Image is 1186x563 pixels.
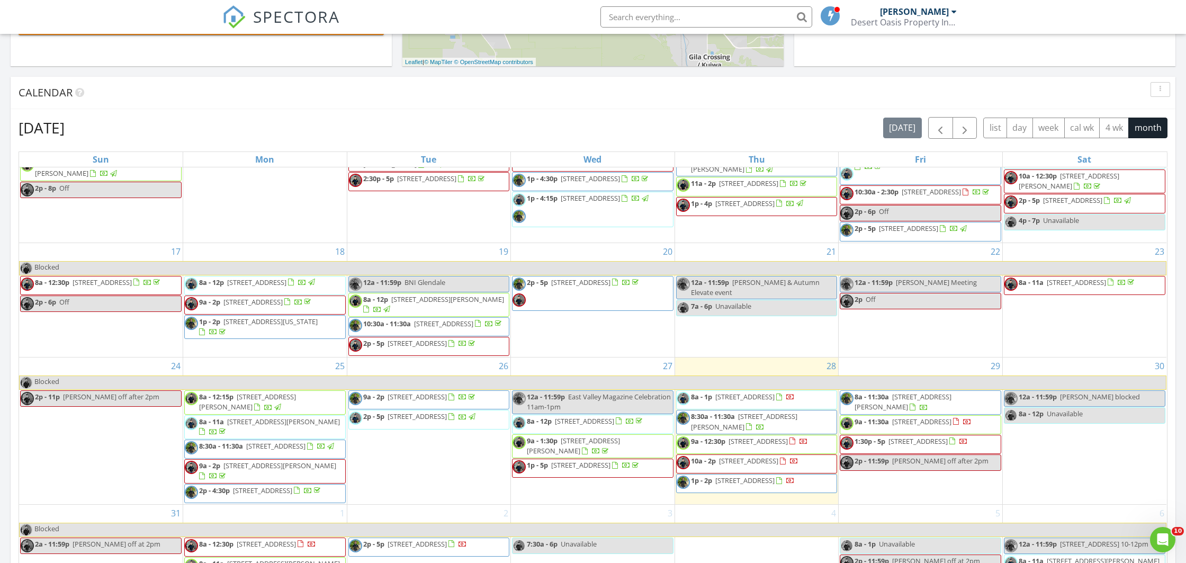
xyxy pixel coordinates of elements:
span: [STREET_ADDRESS][US_STATE] [223,317,318,326]
span: 8a - 11a [1019,278,1044,287]
a: Tuesday [419,152,438,167]
button: cal wk [1064,118,1100,138]
a: 10:30a - 11:30a [STREET_ADDRESS] [363,319,504,328]
td: Go to August 25, 2025 [183,358,347,504]
img: img_75581.jpg [840,392,853,405]
span: [STREET_ADDRESS] [227,278,286,287]
button: 4 wk [1099,118,1129,138]
td: Go to August 22, 2025 [839,243,1003,358]
span: 1p - 2p [691,476,712,485]
img: andy_headshoot.jpg [20,262,33,275]
a: 9a - 2p [STREET_ADDRESS][PERSON_NAME] [184,459,346,483]
a: 1:30p - 5p [STREET_ADDRESS] [840,435,1001,454]
a: 9a - 12:30p [STREET_ADDRESS] [676,435,838,454]
td: Go to August 13, 2025 [511,100,675,243]
img: ted_headshoot.jpg [185,392,198,405]
span: [STREET_ADDRESS] [715,476,775,485]
a: 8a - 12p [STREET_ADDRESS][PERSON_NAME] [348,293,510,317]
span: [STREET_ADDRESS] [73,278,132,287]
img: frank_headshoot.jpg [840,436,853,450]
a: Sunday [91,152,111,167]
span: 2p - 5p [855,224,876,233]
a: 9a - 2p [STREET_ADDRESS] [363,392,477,401]
img: img_75581.jpg [677,476,690,489]
img: omar_headshoot_2.jpg [1004,409,1018,422]
a: Go to August 18, 2025 [333,243,347,260]
span: 8a - 12:15p [199,392,233,401]
span: 2p - 11:59p [855,456,889,466]
span: 8a - 12p [527,416,552,426]
a: 8a - 12:30p [STREET_ADDRESS] [35,278,162,287]
img: frank_headshoot.jpg [349,338,362,352]
a: Go to August 17, 2025 [169,243,183,260]
span: [STREET_ADDRESS] [902,187,961,196]
td: Go to August 18, 2025 [183,243,347,358]
a: 10a - 2p [STREET_ADDRESS] [691,456,798,466]
a: 10:30a - 2:30p [STREET_ADDRESS] [840,185,1001,204]
a: 8a - 12p [STREET_ADDRESS] [199,278,317,287]
a: 8a - 12:30p [STREET_ADDRESS] [20,276,182,295]
span: 9a - 1:30p [527,436,558,445]
td: Go to August 12, 2025 [347,100,511,243]
span: 9a - 2p [363,392,384,401]
a: 9a - 1:30p [STREET_ADDRESS][PERSON_NAME] [512,434,673,458]
a: 2p - 5p [STREET_ADDRESS] [855,224,968,233]
td: Go to August 19, 2025 [347,243,511,358]
span: 12a - 11:59p [527,392,565,401]
span: Off [879,207,889,216]
a: Go to August 29, 2025 [989,358,1002,374]
span: 2:30p - 5p [363,174,394,183]
span: 11a - 2p [691,178,716,188]
img: img_75581.jpg [840,224,853,237]
span: BNI Glendale [405,278,445,287]
a: 1:30p - 5p [STREET_ADDRESS] [855,436,968,446]
td: Go to August 21, 2025 [675,243,839,358]
a: 2p - 5p [STREET_ADDRESS] [512,276,673,311]
img: img_75581.jpg [513,278,526,291]
span: [STREET_ADDRESS][PERSON_NAME] [391,294,504,304]
span: 8:30a - 11:30a [199,441,243,451]
span: 10a - 12:30p [1019,171,1057,181]
span: 10:30a - 2:30p [855,187,899,196]
div: | [402,58,536,67]
img: ted_headshoot.jpg [349,294,362,308]
input: Search everything... [600,6,812,28]
span: 8a - 1p [691,392,712,401]
img: frank_headshoot.jpg [21,278,34,291]
span: 8a - 12p [199,278,224,287]
span: [STREET_ADDRESS] [397,174,456,183]
span: [STREET_ADDRESS] [561,193,620,203]
a: Go to August 27, 2025 [661,358,675,374]
a: Go to August 28, 2025 [824,358,838,374]
img: img_75581.jpg [349,278,362,291]
span: [STREET_ADDRESS][PERSON_NAME] [223,461,336,470]
a: Thursday [747,152,767,167]
a: SPECTORA [222,14,340,37]
a: 10a - 2p [STREET_ADDRESS] [676,454,838,473]
a: 10:30a - 11:30a [STREET_ADDRESS] [348,317,510,336]
span: [PERSON_NAME] & Autumn Elevate event [691,278,820,297]
img: frank_headshoot.jpg [677,199,690,212]
span: 2p - 6p [35,297,56,307]
img: img_75581.jpg [677,412,690,425]
span: 1p - 4:30p [527,174,558,183]
span: [STREET_ADDRESS] [879,224,938,233]
a: 9a - 11:30a [STREET_ADDRESS] [855,417,972,426]
img: frank_headshoot.jpg [1004,171,1018,184]
button: Next month [953,117,977,139]
span: 9a - 12:30p [691,436,725,446]
img: img_75581.jpg [513,392,526,405]
img: img_75581.jpg [677,278,690,291]
span: 8:30a - 11:30a [691,412,735,421]
a: 8a - 11:30a [STREET_ADDRESS][PERSON_NAME] [840,390,1001,414]
img: omar_headshoot_2.jpg [677,301,690,315]
span: 10:30a - 11:30a [363,319,411,328]
a: 10a - 12:30p [STREET_ADDRESS][PERSON_NAME] [1004,169,1165,193]
a: 1p - 4:15p [STREET_ADDRESS] [512,192,673,227]
span: [STREET_ADDRESS] [729,436,788,446]
td: Go to August 17, 2025 [19,243,183,358]
span: SPECTORA [253,5,340,28]
img: img_75581.jpg [513,210,526,223]
span: 9a - 2p [199,297,220,307]
a: 1p - 4:30p [STREET_ADDRESS] [527,174,650,183]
